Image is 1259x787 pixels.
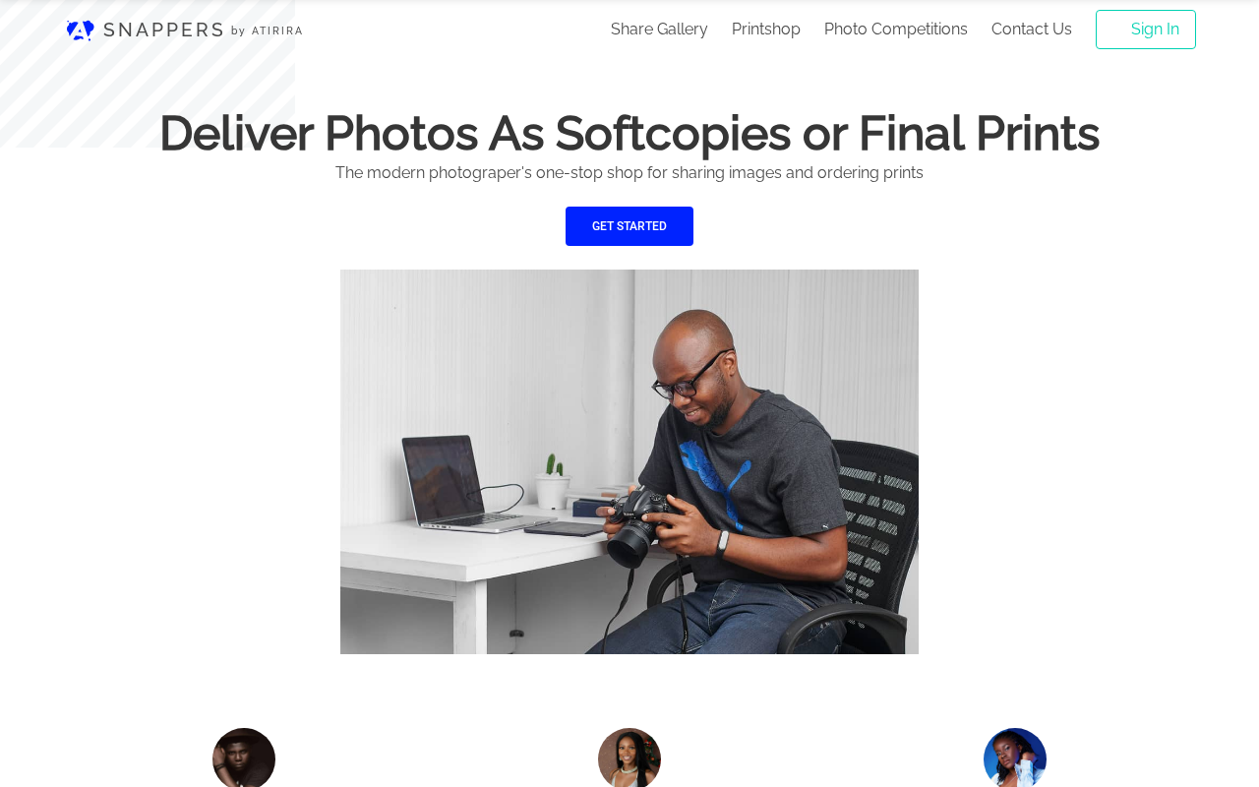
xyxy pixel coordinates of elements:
[1096,10,1196,49] a: Sign In
[991,18,1072,41] a: Contact Us
[63,163,1196,183] h2: The modern photograper's one-stop shop for sharing images and ordering prints
[824,18,968,41] a: Photo Competitions
[611,18,708,41] a: Share Gallery
[566,207,693,246] a: Get Started
[231,24,304,39] span: by ATIRIRA
[1131,18,1179,41] span: Sign In
[732,18,801,41] a: Printshop
[63,106,1196,159] p: Deliver Photos As Softcopies or Final Prints
[98,16,231,44] span: Snappers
